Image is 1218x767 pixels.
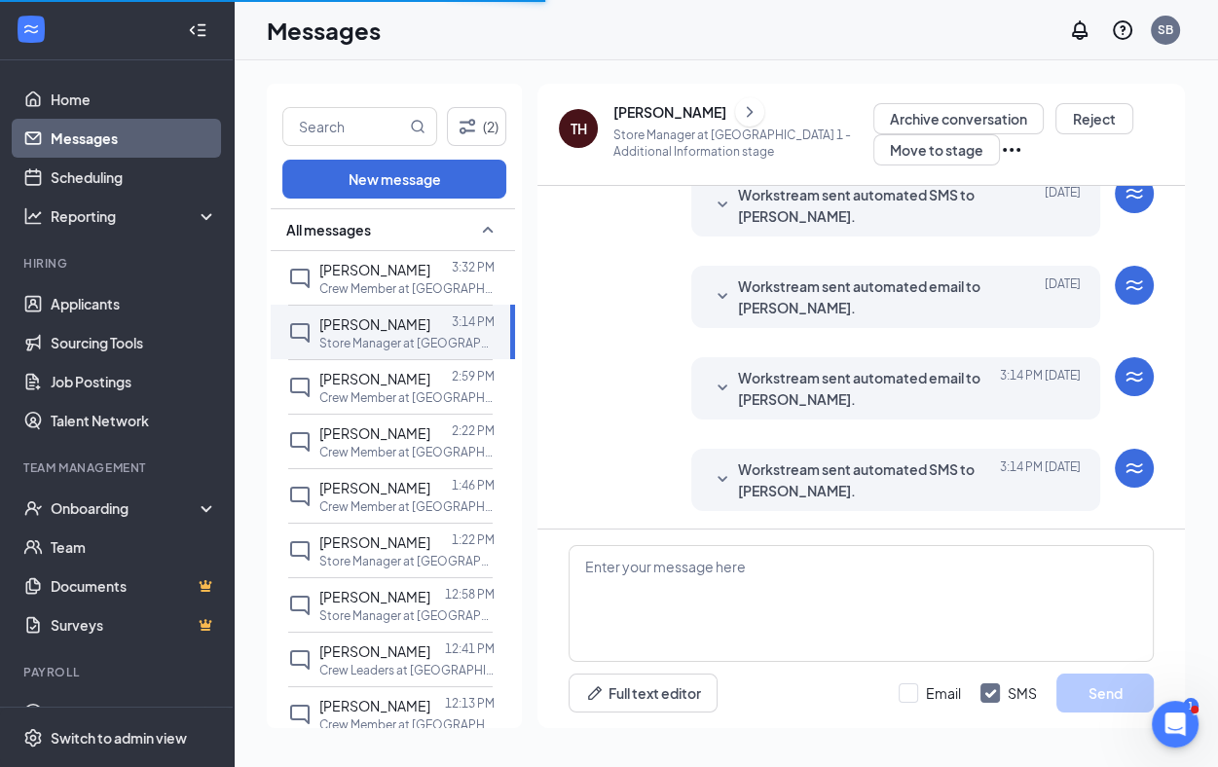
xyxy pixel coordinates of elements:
div: SB [1158,21,1173,38]
svg: Settings [23,728,43,748]
span: [PERSON_NAME] [319,370,430,387]
span: [PERSON_NAME] [319,588,430,605]
svg: ChatInactive [288,430,312,454]
span: [DATE] [1045,184,1081,227]
span: Workstream sent automated SMS to [PERSON_NAME]. [738,458,993,501]
iframe: Intercom live chat [1152,701,1199,748]
svg: ChatInactive [288,539,312,563]
svg: ChatInactive [288,376,312,399]
span: Workstream sent automated SMS to [PERSON_NAME]. [738,184,993,227]
p: Store Manager at [GEOGRAPHIC_DATA] 1 [319,335,495,351]
svg: ChatInactive [288,648,312,672]
a: Applicants [51,284,217,323]
p: 12:13 PM [445,695,495,712]
span: [PERSON_NAME] [319,261,430,278]
div: Hiring [23,255,213,272]
p: Crew Member at [GEOGRAPHIC_DATA] 1 [319,444,495,460]
div: [PERSON_NAME] [613,102,726,122]
svg: Filter [456,115,479,138]
svg: SmallChevronUp [476,218,499,241]
a: Home [51,80,217,119]
a: DocumentsCrown [51,566,217,605]
p: 3:14 PM [452,313,495,330]
p: 1:46 PM [452,477,495,493]
svg: Notifications [1068,18,1091,42]
button: Filter (2) [447,107,506,146]
button: Move to stage [873,134,1000,165]
span: [DATE] [1045,275,1081,318]
p: Store Manager at [GEOGRAPHIC_DATA] 1 - Additional Information stage [613,127,873,160]
svg: Ellipses [1000,138,1023,162]
p: 2:59 PM [452,368,495,384]
svg: ChatInactive [288,594,312,617]
p: Crew Member at [GEOGRAPHIC_DATA] 1 [319,389,495,406]
span: All messages [286,220,371,239]
a: Messages [51,119,217,158]
svg: ChatInactive [288,485,312,508]
svg: Analysis [23,206,43,226]
p: 1:22 PM [452,531,495,548]
span: [PERSON_NAME] [319,315,430,333]
p: Crew Member at [GEOGRAPHIC_DATA] 1 [319,498,495,515]
span: Workstream sent automated email to [PERSON_NAME]. [738,275,993,318]
input: Search [283,108,406,145]
svg: SmallChevronDown [711,285,734,309]
p: Store Manager at [GEOGRAPHIC_DATA] 1 [319,607,495,624]
p: Crew Member at [GEOGRAPHIC_DATA] 1 [319,280,495,297]
button: Archive conversation [873,103,1044,134]
h1: Messages [267,14,381,47]
div: Onboarding [51,498,201,518]
div: Payroll [23,664,213,680]
button: Full text editorPen [569,674,718,712]
svg: WorkstreamLogo [1123,274,1146,297]
svg: UserCheck [23,498,43,518]
svg: Pen [585,683,605,703]
button: ChevronRight [735,97,764,127]
p: Store Manager at [GEOGRAPHIC_DATA] [GEOGRAPHIC_DATA] [319,553,495,569]
span: Workstream sent automated email to [PERSON_NAME]. [738,367,993,410]
a: Sourcing Tools [51,323,217,362]
a: Scheduling [51,158,217,197]
div: TH [571,119,587,138]
div: Reporting [51,206,218,226]
a: Job Postings [51,362,217,401]
a: PayrollCrown [51,693,217,732]
p: 2:22 PM [452,422,495,439]
p: 12:58 PM [445,586,495,603]
svg: WorkstreamLogo [1123,182,1146,205]
p: 12:41 PM [445,640,495,657]
span: [PERSON_NAME] [319,642,430,660]
svg: WorkstreamLogo [1123,365,1146,388]
p: Crew Leaders at [GEOGRAPHIC_DATA] 1 [319,662,495,678]
span: [PERSON_NAME] [319,533,430,551]
p: 3:32 PM [452,259,495,275]
svg: ChatInactive [288,703,312,726]
span: [PERSON_NAME] [319,424,430,442]
a: Team [51,528,217,566]
svg: ChevronRight [740,100,759,124]
button: New message [282,160,506,199]
svg: SmallChevronDown [711,468,734,492]
svg: SmallChevronDown [711,194,734,217]
svg: WorkstreamLogo [1123,457,1146,480]
a: Talent Network [51,401,217,440]
svg: QuestionInfo [1111,18,1134,42]
a: SurveysCrown [51,605,217,644]
p: Crew Member at [GEOGRAPHIC_DATA] 1 [319,716,495,733]
svg: MagnifyingGlass [410,119,425,134]
div: Switch to admin view [51,728,187,748]
span: [PERSON_NAME] [319,697,430,714]
div: Team Management [23,459,213,476]
span: [DATE] 3:14 PM [1000,458,1081,501]
svg: WorkstreamLogo [21,19,41,39]
svg: ChatInactive [288,267,312,290]
svg: Collapse [188,20,207,40]
svg: SmallChevronDown [711,377,734,400]
div: 1 [1183,698,1199,714]
span: [PERSON_NAME] [319,479,430,496]
button: Reject [1055,103,1133,134]
span: [DATE] 3:14 PM [1000,367,1081,410]
button: Send [1056,674,1154,712]
svg: ChatInactive [288,321,312,345]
